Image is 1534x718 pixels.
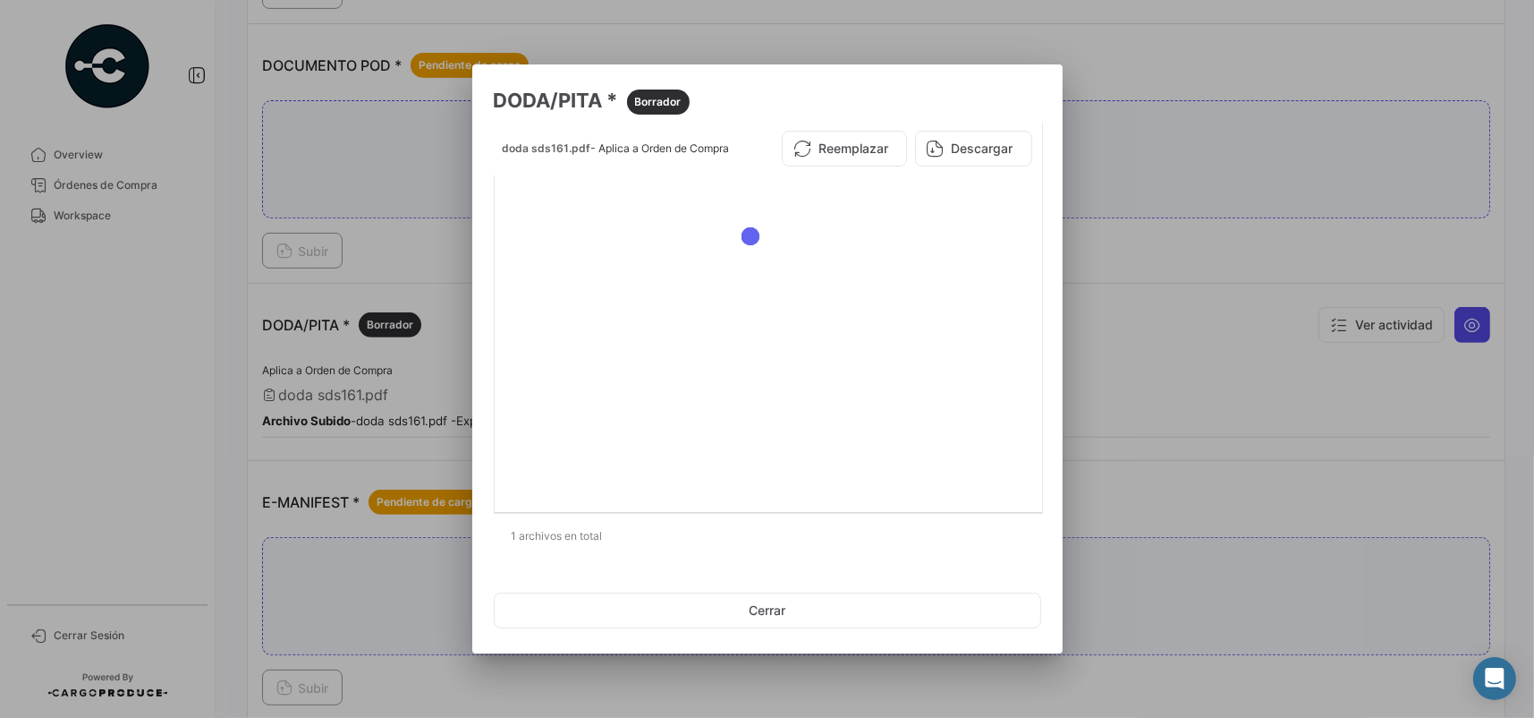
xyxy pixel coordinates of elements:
div: Abrir Intercom Messenger [1473,657,1516,700]
button: Reemplazar [782,131,907,167]
span: Borrador [635,94,682,110]
span: doda sds161.pdf [503,141,591,155]
button: Descargar [915,131,1032,167]
span: - Aplica a Orden de Compra [591,141,730,155]
h3: DODA/PITA * [494,86,1041,115]
div: 1 archivos en total [494,514,1041,559]
button: Cerrar [494,593,1041,628]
